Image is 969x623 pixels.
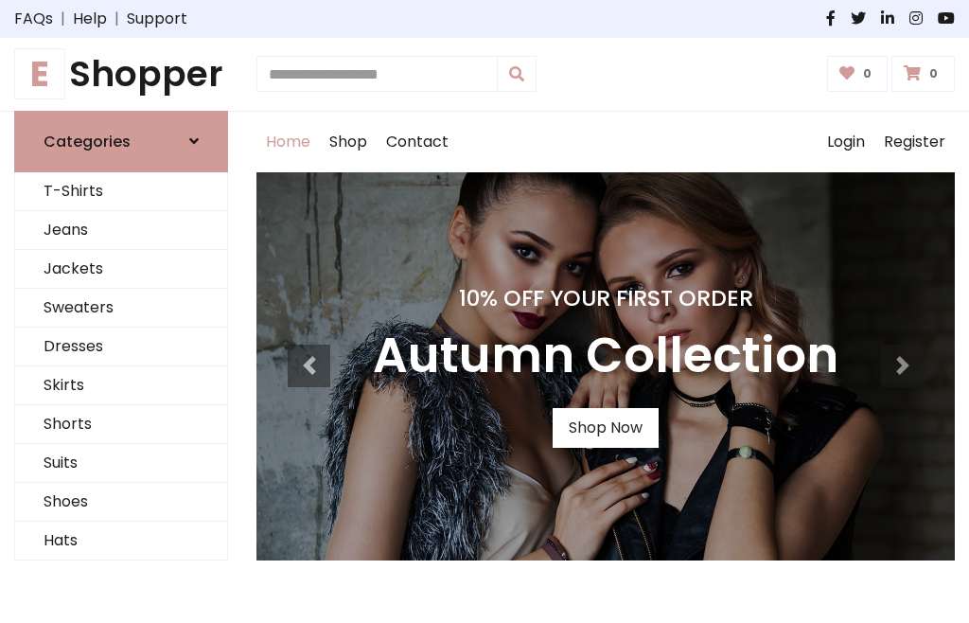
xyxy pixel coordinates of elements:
h6: Categories [44,133,131,151]
a: Hats [15,522,227,561]
a: Jeans [15,211,227,250]
a: Jackets [15,250,227,289]
a: FAQs [14,8,53,30]
a: T-Shirts [15,172,227,211]
a: Categories [14,111,228,172]
span: | [53,8,73,30]
h4: 10% Off Your First Order [373,285,838,311]
span: | [107,8,127,30]
a: Help [73,8,107,30]
a: Support [127,8,187,30]
a: 0 [891,56,955,92]
h1: Shopper [14,53,228,96]
a: Suits [15,444,227,483]
a: 0 [827,56,889,92]
a: Skirts [15,366,227,405]
a: Shorts [15,405,227,444]
a: Contact [377,112,458,172]
a: Shop [320,112,377,172]
a: Sweaters [15,289,227,328]
a: Shop Now [553,408,659,448]
span: E [14,48,65,99]
a: Home [256,112,320,172]
a: Login [818,112,874,172]
a: Dresses [15,328,227,366]
a: EShopper [14,53,228,96]
span: 0 [858,65,876,82]
a: Shoes [15,483,227,522]
h3: Autumn Collection [373,327,838,385]
a: Register [874,112,955,172]
span: 0 [925,65,943,82]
